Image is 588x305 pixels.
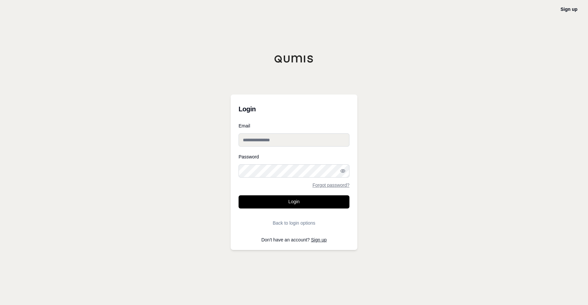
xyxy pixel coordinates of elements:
[311,237,327,242] a: Sign up
[239,102,349,116] h3: Login
[561,7,577,12] a: Sign up
[239,237,349,242] p: Don't have an account?
[312,183,349,187] a: Forgot password?
[274,55,314,63] img: Qumis
[239,216,349,230] button: Back to login options
[239,195,349,208] button: Login
[239,154,349,159] label: Password
[239,124,349,128] label: Email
